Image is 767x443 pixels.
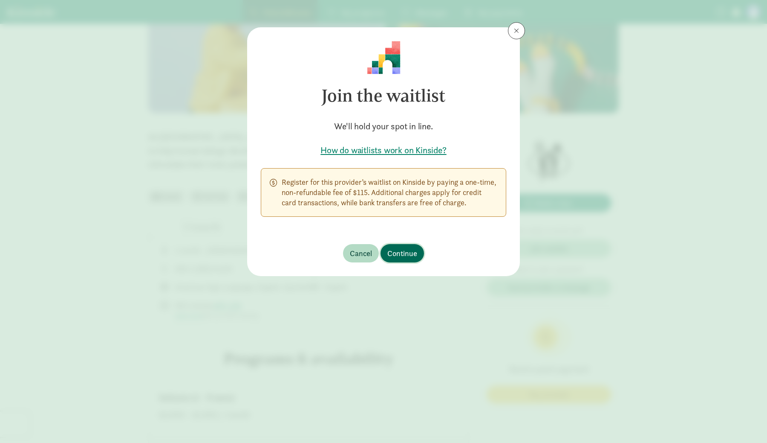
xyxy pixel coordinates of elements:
h5: We'll hold your spot in line. [261,120,506,132]
p: Register for this provider’s waitlist on Kinside by paying a one-time, non-refundable fee of $115... [282,177,497,208]
span: Cancel [350,248,372,259]
a: How do waitlists work on Kinside? [261,144,506,156]
button: Cancel [343,244,379,262]
button: Continue [381,244,424,262]
span: Continue [387,248,417,259]
h3: Join the waitlist [261,74,506,117]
